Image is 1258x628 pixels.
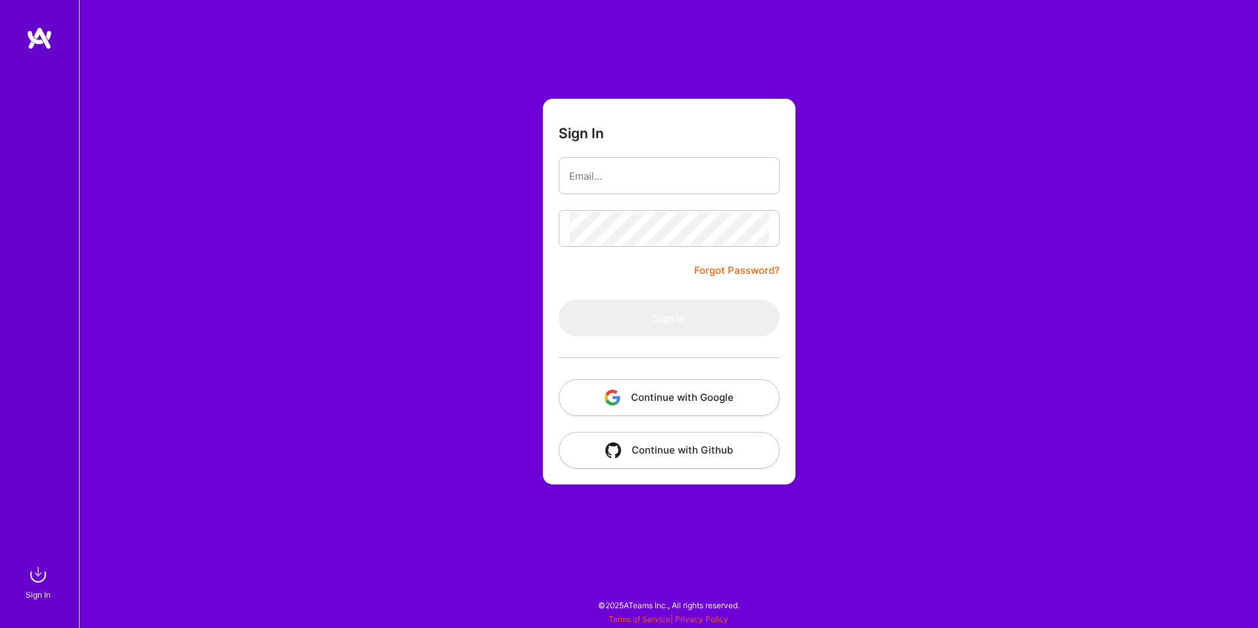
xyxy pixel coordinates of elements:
[79,589,1258,621] div: © 2025 ATeams Inc., All rights reserved.
[569,159,769,193] input: Email...
[609,614,728,624] span: |
[694,263,780,278] a: Forgot Password?
[559,300,780,336] button: Sign In
[559,125,604,142] h3: Sign In
[25,562,51,588] img: sign in
[609,614,670,624] a: Terms of Service
[559,379,780,416] button: Continue with Google
[605,390,620,406] img: icon
[26,26,53,50] img: logo
[605,442,621,458] img: icon
[675,614,728,624] a: Privacy Policy
[28,562,51,602] a: sign inSign In
[26,588,51,602] div: Sign In
[559,432,780,469] button: Continue with Github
